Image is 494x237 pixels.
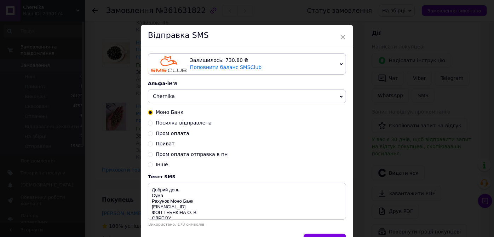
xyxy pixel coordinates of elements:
[156,162,168,167] span: Інше
[148,81,177,86] span: Альфа-ім'я
[340,31,346,43] span: ×
[153,93,175,99] span: Chernika
[156,109,184,115] span: Моно Банк
[148,174,346,179] div: Текст SMS
[148,222,346,227] div: Використано: 178 символів
[156,120,212,126] span: Посилка відправлена
[148,183,346,220] textarea: Добрий день Сума Рахунок Моно Банк [FINANCIAL_ID] ФОП ТЕБЯКIНА О. В ЄДРПОУ 2994911007 Призначення...
[156,151,228,157] span: Пром оплата отправка в пн
[141,25,353,46] div: Відправка SMS
[190,64,262,70] a: Поповнити баланс SMSClub
[190,57,337,64] div: Залишилось: 730.80 ₴
[156,131,189,136] span: Пром оплата
[156,141,175,146] span: Приват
